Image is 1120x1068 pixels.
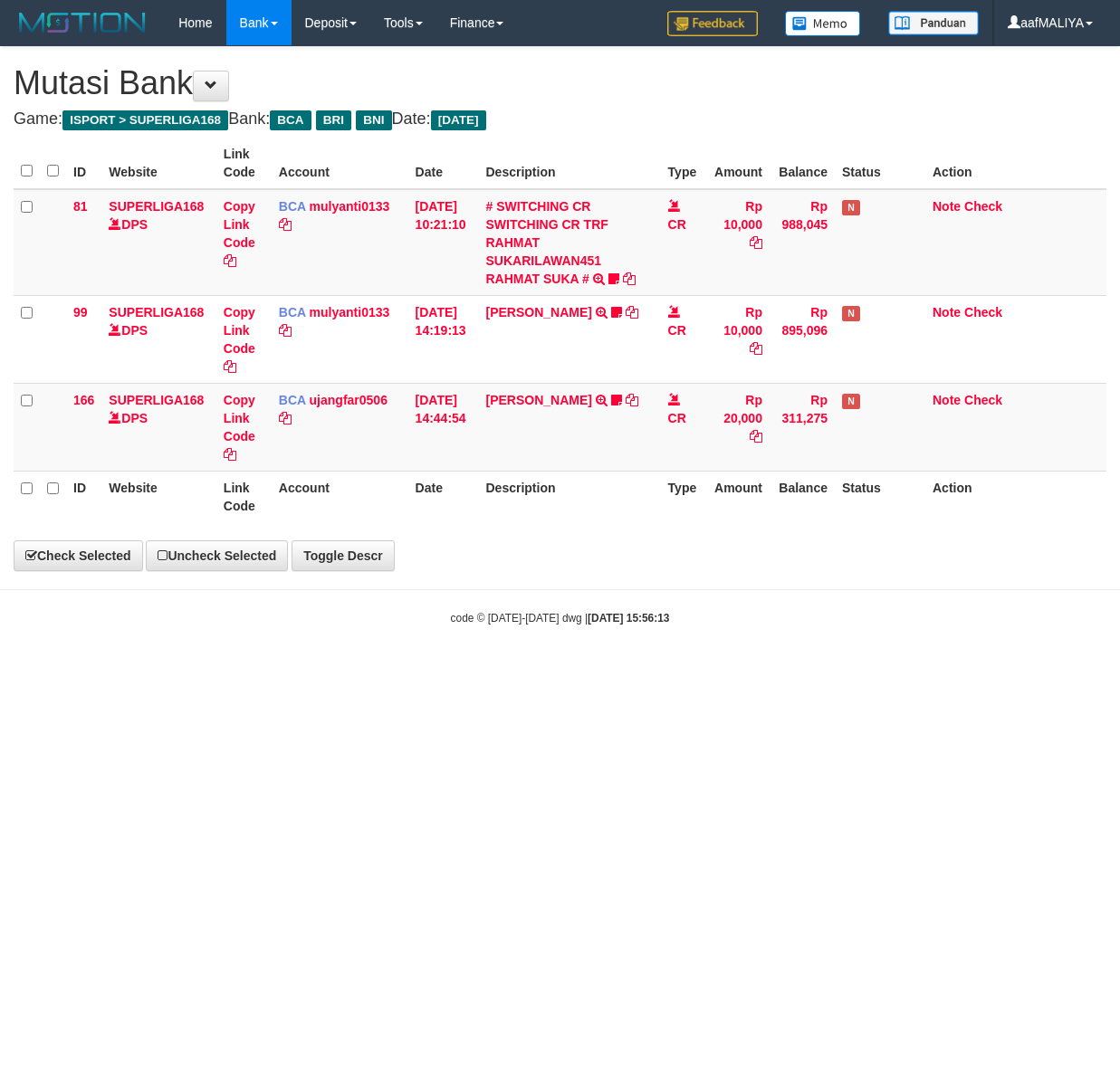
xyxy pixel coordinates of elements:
[73,199,88,214] span: 81
[14,540,143,571] a: Check Selected
[933,393,961,407] a: Note
[408,383,479,471] td: [DATE] 14:44:54
[356,110,391,130] span: BNI
[14,65,1106,101] h1: Mutasi Bank
[486,393,592,407] a: [PERSON_NAME]
[770,471,835,522] th: Balance
[842,394,860,409] span: Has Note
[101,383,216,471] td: DPS
[62,110,228,130] span: ISPORT > SUPERLIGA168
[292,540,395,571] a: Toggle Descr
[216,471,272,522] th: Link Code
[964,393,1002,407] a: Check
[310,199,390,214] a: mulyanti0133
[408,295,479,383] td: [DATE] 14:19:13
[770,138,835,189] th: Balance
[279,305,306,319] span: BCA
[279,199,306,214] span: BCA
[101,471,216,522] th: Website
[224,305,255,374] a: Copy Link Code
[888,11,979,35] img: panduan.png
[704,189,770,296] td: Rp 10,000
[964,199,1002,214] a: Check
[835,138,925,189] th: Status
[66,471,101,522] th: ID
[479,471,661,522] th: Description
[842,306,860,321] span: Has Note
[704,295,770,383] td: Rp 10,000
[785,11,861,36] img: Button%20Memo.svg
[431,110,486,130] span: [DATE]
[486,199,608,286] a: # SWITCHING CR SWITCHING CR TRF RAHMAT SUKARILAWAN451 RAHMAT SUKA #
[14,110,1106,129] h4: Game: Bank: Date:
[933,305,961,319] a: Note
[272,138,408,189] th: Account
[408,471,479,522] th: Date
[109,393,204,407] a: SUPERLIGA168
[224,393,255,462] a: Copy Link Code
[451,612,670,625] small: code © [DATE]-[DATE] dwg |
[668,323,686,338] span: CR
[704,383,770,471] td: Rp 20,000
[925,138,1106,189] th: Action
[73,305,88,319] span: 99
[216,138,272,189] th: Link Code
[842,200,860,215] span: Has Note
[408,138,479,189] th: Date
[486,305,592,319] a: [PERSON_NAME]
[667,11,758,36] img: Feedback.jpg
[272,471,408,522] th: Account
[14,9,151,36] img: MOTION_logo.png
[66,138,101,189] th: ID
[925,471,1106,522] th: Action
[101,189,216,296] td: DPS
[704,471,770,522] th: Amount
[101,295,216,383] td: DPS
[408,189,479,296] td: [DATE] 10:21:10
[310,393,388,407] a: ujangfar0506
[73,393,94,407] span: 166
[668,411,686,425] span: CR
[661,471,704,522] th: Type
[310,305,390,319] a: mulyanti0133
[835,471,925,522] th: Status
[668,217,686,232] span: CR
[316,110,351,130] span: BRI
[479,138,661,189] th: Description
[109,199,204,214] a: SUPERLIGA168
[661,138,704,189] th: Type
[770,189,835,296] td: Rp 988,045
[964,305,1002,319] a: Check
[279,393,306,407] span: BCA
[101,138,216,189] th: Website
[109,305,204,319] a: SUPERLIGA168
[588,612,669,625] strong: [DATE] 15:56:13
[146,540,288,571] a: Uncheck Selected
[270,110,311,130] span: BCA
[770,383,835,471] td: Rp 311,275
[704,138,770,189] th: Amount
[224,199,255,268] a: Copy Link Code
[933,199,961,214] a: Note
[770,295,835,383] td: Rp 895,096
